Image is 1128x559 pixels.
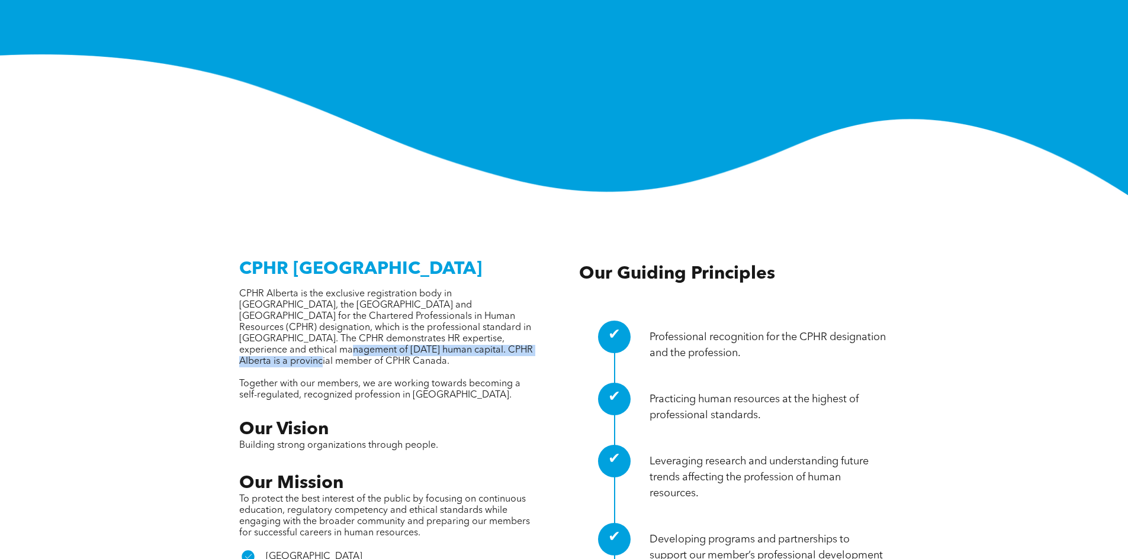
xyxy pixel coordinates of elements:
span: Our Vision [239,421,329,438]
div: ✔ [598,383,631,415]
span: Our Guiding Principles [579,265,775,283]
p: Leveraging research and understanding future trends affecting the profession of human resources. [650,454,889,502]
div: ✔ [598,321,631,353]
span: Together with our members, we are working towards becoming a self-regulated, recognized professio... [239,379,520,400]
span: Our Mission [239,474,343,492]
span: CPHR [GEOGRAPHIC_DATA] [239,260,482,278]
div: ✔ [598,523,631,555]
span: To protect the best interest of the public by focusing on continuous education, regulatory compet... [239,495,530,538]
p: Practicing human resources at the highest of professional standards. [650,392,889,424]
div: ✔ [598,445,631,477]
span: CPHR Alberta is the exclusive registration body in [GEOGRAPHIC_DATA], the [GEOGRAPHIC_DATA] and [... [239,289,533,366]
p: Professional recognition for the CPHR designation and the profession. [650,329,889,361]
span: Building strong organizations through people. [239,441,438,450]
